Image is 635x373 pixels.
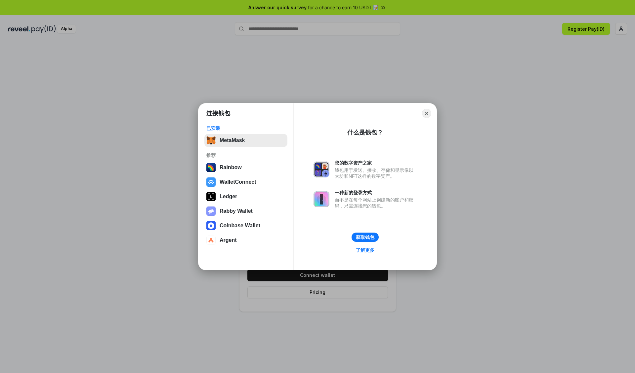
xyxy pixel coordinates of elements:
[204,134,287,147] button: MetaMask
[220,208,253,214] div: Rabby Wallet
[314,191,329,207] img: svg+xml,%3Csvg%20xmlns%3D%22http%3A%2F%2Fwww.w3.org%2F2000%2Fsvg%22%20fill%3D%22none%22%20viewBox...
[204,190,287,203] button: Ledger
[220,179,256,185] div: WalletConnect
[220,137,245,143] div: MetaMask
[314,162,329,177] img: svg+xml,%3Csvg%20xmlns%3D%22http%3A%2F%2Fwww.w3.org%2F2000%2Fsvg%22%20fill%3D%22none%22%20viewBox...
[352,246,378,254] a: 了解更多
[356,247,374,253] div: 了解更多
[335,190,417,196] div: 一种新的登录方式
[204,175,287,189] button: WalletConnect
[206,109,230,117] h1: 连接钱包
[220,237,237,243] div: Argent
[347,129,383,136] div: 什么是钱包？
[206,163,216,172] img: svg+xml,%3Csvg%20width%3D%22120%22%20height%3D%22120%22%20viewBox%3D%220%200%20120%20120%22%20fil...
[206,152,285,158] div: 推荐
[335,167,417,179] div: 钱包用于发送、接收、存储和显示像以太坊和NFT这样的数字资产。
[220,165,242,170] div: Rainbow
[335,160,417,166] div: 您的数字资产之家
[206,192,216,201] img: svg+xml,%3Csvg%20xmlns%3D%22http%3A%2F%2Fwww.w3.org%2F2000%2Fsvg%22%20width%3D%2228%22%20height%3...
[352,233,379,242] button: 获取钱包
[206,221,216,230] img: svg+xml,%3Csvg%20width%3D%2228%22%20height%3D%2228%22%20viewBox%3D%220%200%2028%2028%22%20fill%3D...
[220,194,237,200] div: Ledger
[206,136,216,145] img: svg+xml,%3Csvg%20fill%3D%22none%22%20height%3D%2233%22%20viewBox%3D%220%200%2035%2033%22%20width%...
[204,234,287,247] button: Argent
[356,234,374,240] div: 获取钱包
[220,223,260,229] div: Coinbase Wallet
[335,197,417,209] div: 而不是在每个网站上创建新的账户和密码，只需连接您的钱包。
[204,205,287,218] button: Rabby Wallet
[204,161,287,174] button: Rainbow
[204,219,287,232] button: Coinbase Wallet
[206,206,216,216] img: svg+xml,%3Csvg%20xmlns%3D%22http%3A%2F%2Fwww.w3.org%2F2000%2Fsvg%22%20fill%3D%22none%22%20viewBox...
[422,109,431,118] button: Close
[206,177,216,187] img: svg+xml,%3Csvg%20width%3D%2228%22%20height%3D%2228%22%20viewBox%3D%220%200%2028%2028%22%20fill%3D...
[206,125,285,131] div: 已安装
[206,236,216,245] img: svg+xml,%3Csvg%20width%3D%2228%22%20height%3D%2228%22%20viewBox%3D%220%200%2028%2028%22%20fill%3D...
